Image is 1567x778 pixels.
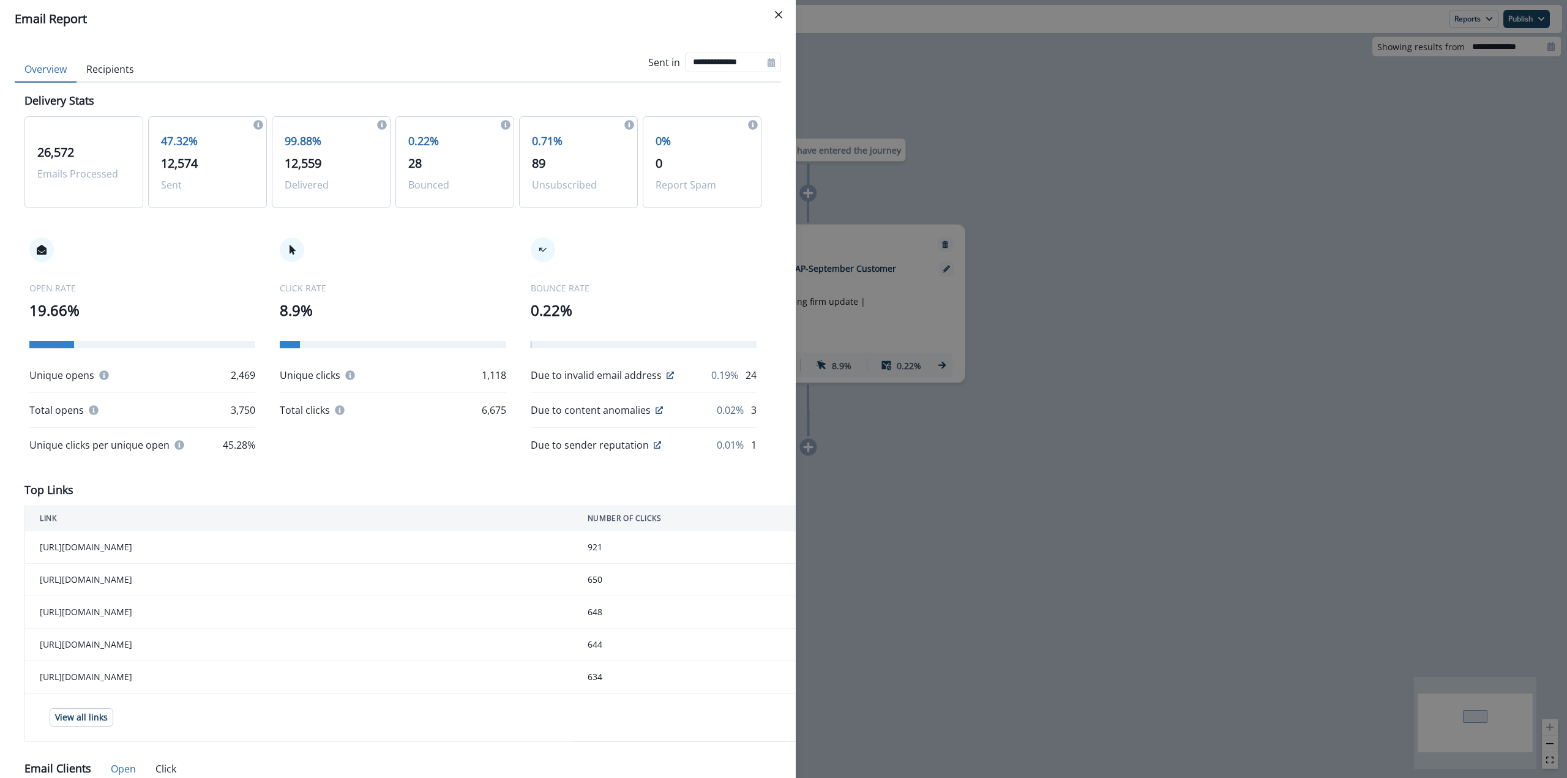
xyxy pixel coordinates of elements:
p: 0.19% [711,368,738,383]
p: 47.32% [161,133,254,149]
p: Emails Processed [37,166,130,181]
td: 650 [573,564,808,596]
p: Report Spam [656,178,749,192]
p: Due to content anomalies [531,403,651,417]
span: 12,574 [161,155,198,171]
p: Bounced [408,178,501,192]
p: Due to sender reputation [531,438,649,452]
p: 0.22% [531,299,757,321]
td: [URL][DOMAIN_NAME] [25,629,573,661]
th: LINK [25,506,573,531]
p: 6,675 [482,403,506,417]
p: 0% [656,133,749,149]
p: View all links [55,713,108,723]
td: 648 [573,596,808,629]
td: [URL][DOMAIN_NAME] [25,531,573,564]
span: 12,559 [285,155,321,171]
p: Unsubscribed [532,178,625,192]
p: BOUNCE RATE [531,282,757,294]
p: 3,750 [231,403,255,417]
p: 0.01% [717,438,744,452]
p: 19.66% [29,299,255,321]
p: 2,469 [231,368,255,383]
p: Unique opens [29,368,94,383]
p: Sent in [648,55,680,70]
button: Recipients [77,57,144,83]
p: 0.22% [408,133,501,149]
div: Email Report [15,10,781,28]
p: 1 [751,438,757,452]
td: [URL][DOMAIN_NAME] [25,564,573,596]
span: 28 [408,155,422,171]
p: Top Links [24,482,73,498]
p: 8.9% [280,299,506,321]
td: 634 [573,661,808,694]
p: 1,118 [482,368,506,383]
p: Email Clients [24,760,91,777]
p: OPEN RATE [29,282,255,294]
p: CLICK RATE [280,282,506,294]
button: View all links [50,708,113,727]
p: Unique clicks [280,368,340,383]
span: 0 [656,155,662,171]
td: 644 [573,629,808,661]
span: 26,572 [37,144,74,160]
p: Sent [161,178,254,192]
th: NUMBER OF CLICKS [573,506,808,531]
button: Overview [15,57,77,83]
td: [URL][DOMAIN_NAME] [25,596,573,629]
span: 89 [532,155,545,171]
td: [URL][DOMAIN_NAME] [25,661,573,694]
p: 99.88% [285,133,378,149]
p: 24 [746,368,757,383]
button: Close [769,5,788,24]
p: Delivered [285,178,378,192]
p: Total opens [29,403,84,417]
p: 45.28% [223,438,255,452]
p: 3 [751,403,757,417]
p: 0.02% [717,403,744,417]
p: Delivery Stats [24,92,94,109]
p: Unique clicks per unique open [29,438,170,452]
p: Total clicks [280,403,330,417]
p: 0.71% [532,133,625,149]
td: 921 [573,531,808,564]
p: Due to invalid email address [531,368,662,383]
